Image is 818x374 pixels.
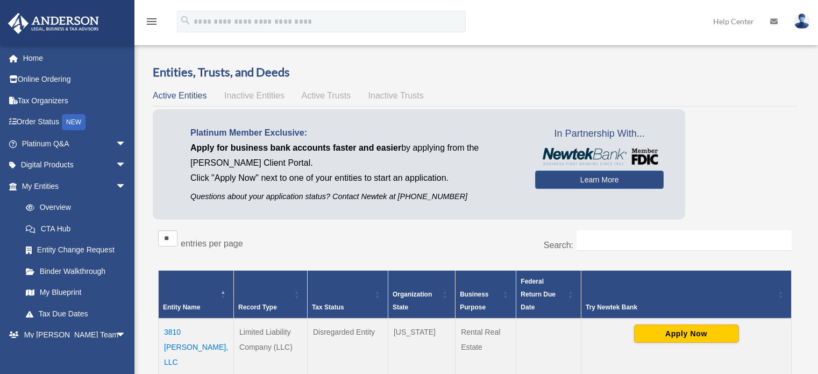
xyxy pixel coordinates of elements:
span: In Partnership With... [535,125,664,143]
a: Order StatusNEW [8,111,143,133]
th: Entity Name: Activate to invert sorting [159,270,234,319]
th: Business Purpose: Activate to sort [456,270,516,319]
img: Anderson Advisors Platinum Portal [5,13,102,34]
span: Business Purpose [460,291,488,311]
span: Entity Name [163,304,200,311]
th: Organization State: Activate to sort [388,270,455,319]
a: Overview [15,197,132,218]
button: Apply Now [634,324,739,343]
p: Platinum Member Exclusive: [190,125,519,140]
a: Home [8,47,143,69]
th: Record Type: Activate to sort [234,270,308,319]
a: Tax Due Dates [15,303,137,324]
img: NewtekBankLogoSM.png [540,148,658,165]
span: Active Trusts [302,91,351,100]
th: Try Newtek Bank : Activate to sort [581,270,792,319]
span: Active Entities [153,91,207,100]
img: User Pic [794,13,810,29]
th: Tax Status: Activate to sort [307,270,388,319]
a: Entity Change Request [15,239,137,261]
a: Digital Productsarrow_drop_down [8,154,143,176]
span: arrow_drop_down [116,175,137,197]
span: Record Type [238,304,277,311]
span: Apply for business bank accounts faster and easier [190,143,401,152]
label: Search: [544,241,573,250]
p: by applying from the [PERSON_NAME] Client Portal. [190,140,519,171]
span: arrow_drop_down [116,154,137,177]
span: arrow_drop_down [116,133,137,155]
span: Inactive Entities [224,91,284,100]
i: search [180,15,191,26]
div: NEW [62,114,86,130]
label: entries per page [181,239,243,248]
p: Click "Apply Now" next to one of your entities to start an application. [190,171,519,186]
a: Tax Organizers [8,90,143,111]
span: Federal Return Due Date [521,278,556,311]
a: Online Ordering [8,69,143,90]
span: Organization State [393,291,432,311]
span: Inactive Trusts [368,91,424,100]
a: CTA Hub [15,218,137,239]
p: Questions about your application status? Contact Newtek at [PHONE_NUMBER] [190,190,519,203]
a: Binder Walkthrough [15,260,137,282]
a: My Blueprint [15,282,137,304]
a: Learn More [535,171,664,189]
span: Tax Status [312,304,344,311]
div: Try Newtek Bank [586,301,775,314]
a: Platinum Q&Aarrow_drop_down [8,133,143,154]
i: menu [145,15,158,28]
h3: Entities, Trusts, and Deeds [153,64,797,81]
a: My Entitiesarrow_drop_down [8,175,137,197]
th: Federal Return Due Date: Activate to sort [516,270,581,319]
a: My [PERSON_NAME] Teamarrow_drop_down [8,324,143,346]
a: menu [145,19,158,28]
span: arrow_drop_down [116,324,137,347]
